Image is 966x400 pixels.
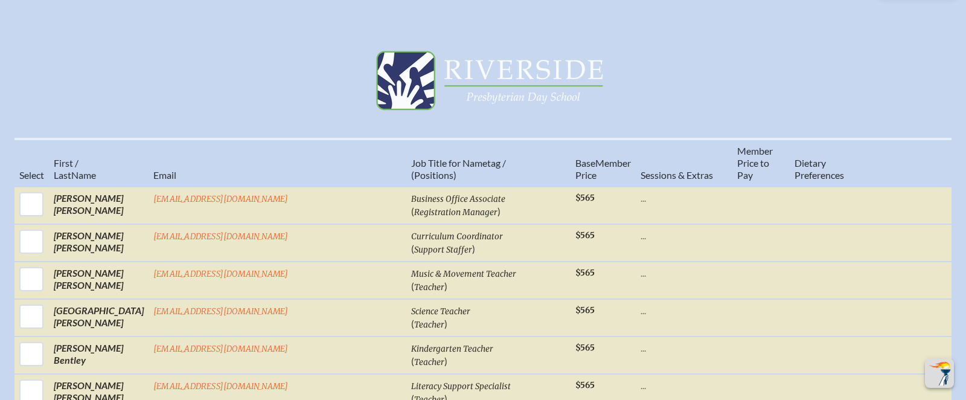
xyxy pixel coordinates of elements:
[575,157,595,169] span: Base
[622,157,631,169] span: er
[444,318,447,329] span: )
[411,269,516,279] span: Music & Movement Teacher
[732,139,790,187] th: Member Price to Pay
[411,280,414,292] span: (
[49,224,149,262] td: [PERSON_NAME] [PERSON_NAME]
[54,169,71,181] span: Last
[49,262,149,299] td: [PERSON_NAME] [PERSON_NAME]
[414,357,444,367] span: Teacher
[153,269,289,279] a: [EMAIL_ADDRESS][DOMAIN_NAME]
[406,139,571,187] th: Job Title for Nametag / (Positions)
[641,267,728,279] p: ...
[411,194,505,204] span: Business Office Associate
[153,231,289,242] a: [EMAIL_ADDRESS][DOMAIN_NAME]
[790,139,885,187] th: Diet
[49,187,149,224] td: [PERSON_NAME] [PERSON_NAME]
[575,193,595,203] span: $565
[411,355,414,367] span: (
[636,139,732,187] th: Sessions & Extras
[149,139,406,187] th: Email
[411,306,470,317] span: Science Teacher
[575,230,595,240] span: $565
[472,243,475,254] span: )
[49,139,149,187] th: Name
[411,344,493,354] span: Kindergarten Teacher
[54,157,78,169] span: First /
[575,343,595,353] span: $565
[641,305,728,317] p: ...
[575,169,597,181] span: Price
[497,205,501,217] span: )
[411,381,511,392] span: Literacy Support Specialist
[641,342,728,354] p: ...
[362,49,604,116] img: Riverside Presbyterian Day School
[414,320,444,330] span: Teacher
[411,318,414,329] span: (
[153,194,289,204] a: [EMAIL_ADDRESS][DOMAIN_NAME]
[444,355,447,367] span: )
[575,380,595,390] span: $565
[414,282,444,292] span: Teacher
[411,205,414,217] span: (
[411,243,414,254] span: (
[641,192,728,204] p: ...
[153,306,289,317] a: [EMAIL_ADDRESS][DOMAIN_NAME]
[795,157,844,181] span: ary Preferences
[925,359,954,388] button: Scroll Top
[575,268,595,278] span: $565
[641,230,728,242] p: ...
[153,344,289,354] a: [EMAIL_ADDRESS][DOMAIN_NAME]
[414,245,472,255] span: Support Staffer
[49,299,149,337] td: [GEOGRAPHIC_DATA] [PERSON_NAME]
[641,379,728,392] p: ...
[153,381,289,392] a: [EMAIL_ADDRESS][DOMAIN_NAME]
[49,337,149,374] td: [PERSON_NAME] Bentley
[414,207,497,218] span: Registration Manager
[927,361,952,385] img: To the top
[411,231,503,242] span: Curriculum Coordinator
[575,305,595,315] span: $565
[444,280,447,292] span: )
[571,139,636,187] th: Memb
[19,169,44,181] span: Select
